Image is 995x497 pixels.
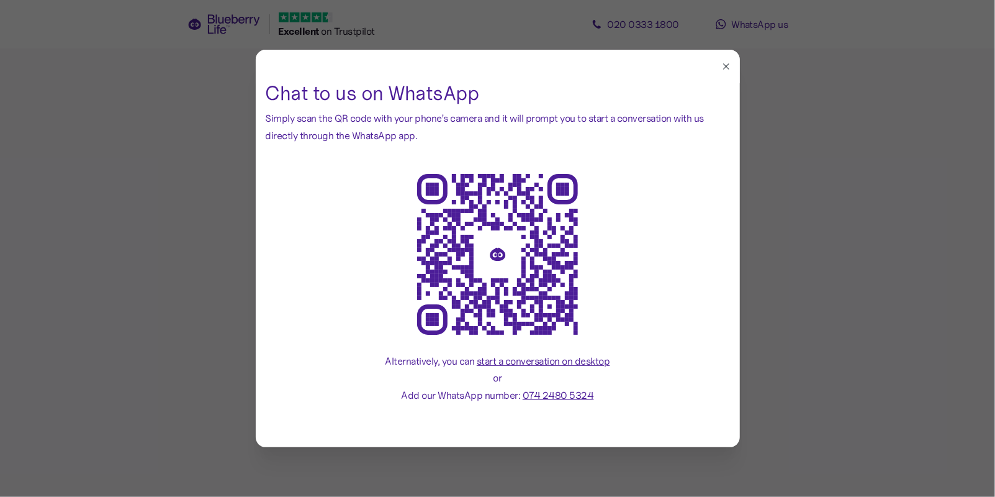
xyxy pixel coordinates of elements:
[523,389,594,401] span: 074 2480 5324
[385,355,477,367] span: Alternatively, you can
[266,81,479,106] span: Chat to us on WhatsApp
[402,389,523,401] span: Add our WhatsApp number:
[523,388,594,402] a: 074 2480 5324
[493,372,502,384] span: or
[477,354,610,368] a: start a conversation on desktop
[266,112,705,141] span: Simply scan the QR code with your phone’s camera and it will prompt you to start a conversation w...
[477,355,610,367] span: start a conversation on desktop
